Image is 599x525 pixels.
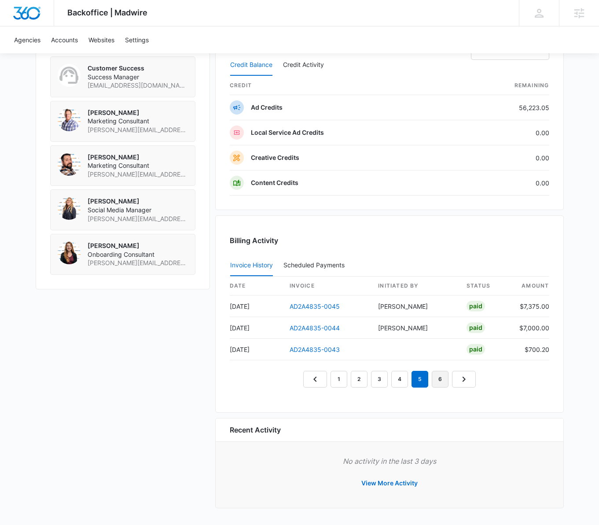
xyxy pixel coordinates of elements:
th: amount [512,277,549,296]
h6: Recent Activity [230,425,281,435]
button: Invoice History [230,255,273,276]
td: [DATE] [230,317,283,339]
a: AD2A4835-0044 [290,324,340,332]
p: No activity in the last 3 days [230,456,549,466]
p: Creative Credits [251,153,299,162]
span: Onboarding Consultant [88,250,188,259]
a: AD2A4835-0045 [290,303,340,310]
a: Next Page [452,371,476,388]
span: [PERSON_NAME][EMAIL_ADDRESS][PERSON_NAME][DOMAIN_NAME] [88,126,188,134]
td: 56,223.05 [456,95,549,120]
em: 5 [412,371,428,388]
p: Customer Success [88,64,188,73]
button: Credit Activity [283,55,324,76]
img: Derek Fortier [58,108,81,131]
img: Customer Success [58,64,81,87]
span: Backoffice | Madwire [67,8,147,17]
span: Social Media Manager [88,206,188,214]
td: [DATE] [230,339,283,360]
a: Page 2 [351,371,367,388]
a: Settings [120,26,154,53]
p: [PERSON_NAME] [88,153,188,162]
p: Ad Credits [251,103,283,112]
td: 0.00 [456,145,549,170]
td: $700.20 [512,339,549,360]
th: Remaining [456,76,549,95]
span: Marketing Consultant [88,117,188,126]
span: [PERSON_NAME][EMAIL_ADDRESS][PERSON_NAME][DOMAIN_NAME] [88,170,188,179]
th: date [230,277,283,296]
a: Previous Page [303,371,327,388]
span: Marketing Consultant [88,161,188,170]
button: View More Activity [353,473,426,494]
td: 0.00 [456,170,549,196]
p: Content Credits [251,178,298,187]
p: Local Service Ad Credits [251,128,324,137]
td: 0.00 [456,120,549,145]
span: [EMAIL_ADDRESS][DOMAIN_NAME] [88,81,188,90]
span: [PERSON_NAME][EMAIL_ADDRESS][PERSON_NAME][DOMAIN_NAME] [88,214,188,223]
a: AD2A4835-0043 [290,346,340,353]
span: Success Manager [88,73,188,81]
h3: Billing Activity [230,235,549,246]
a: Page 4 [391,371,408,388]
a: Accounts [46,26,83,53]
td: [PERSON_NAME] [371,296,459,317]
a: Page 6 [432,371,448,388]
a: Page 1 [331,371,347,388]
p: [PERSON_NAME] [88,108,188,117]
div: Scheduled Payments [283,262,348,268]
img: Lydia Agoliati [58,197,81,220]
th: Initiated By [371,277,459,296]
nav: Pagination [303,371,476,388]
th: status [459,277,512,296]
td: $7,000.00 [512,317,549,339]
td: [DATE] [230,296,283,317]
th: invoice [283,277,371,296]
a: Agencies [9,26,46,53]
a: Websites [83,26,120,53]
div: Paid [467,301,485,311]
img: Ryan Bullinger [58,153,81,176]
p: [PERSON_NAME] [88,197,188,206]
div: Paid [467,322,485,333]
td: [PERSON_NAME] [371,317,459,339]
p: [PERSON_NAME] [88,241,188,250]
th: credit [230,76,456,95]
td: $7,375.00 [512,296,549,317]
button: Credit Balance [230,55,272,76]
img: Laura Streeter [58,241,81,264]
span: [PERSON_NAME][EMAIL_ADDRESS][PERSON_NAME][DOMAIN_NAME] [88,259,188,267]
a: Page 3 [371,371,388,388]
div: Paid [467,344,485,355]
